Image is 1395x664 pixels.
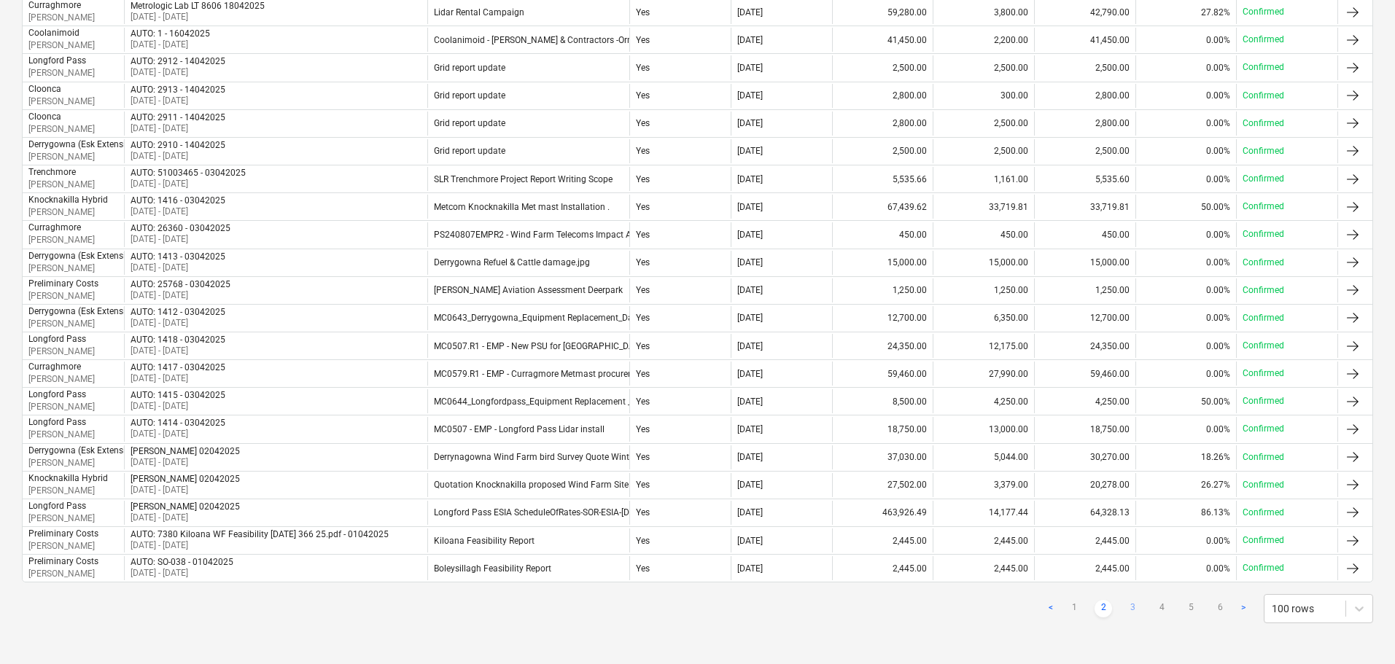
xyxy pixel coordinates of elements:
[737,341,763,351] div: [DATE]
[737,118,763,128] div: [DATE]
[131,390,225,400] div: AUTO: 1415 - 03042025
[131,223,230,233] div: AUTO: 26360 - 03042025
[832,362,933,386] div: 59,460.00
[131,446,240,456] div: [PERSON_NAME] 02042025
[737,90,763,101] div: [DATE]
[28,262,167,275] p: [PERSON_NAME]
[933,112,1034,136] div: 2,500.00
[131,178,246,190] p: [DATE] - [DATE]
[131,150,225,163] p: [DATE] - [DATE]
[1124,600,1141,617] a: Page 3
[28,528,98,539] div: Preliminary Costs
[434,285,623,295] div: [PERSON_NAME] Aviation Assessment Deerpark
[434,63,505,73] div: Grid report update
[28,473,108,483] div: Knocknakilla Hybrid
[131,428,225,440] p: [DATE] - [DATE]
[1206,369,1230,379] span: 0.00%
[131,317,225,329] p: [DATE] - [DATE]
[131,28,210,39] div: AUTO: 1 - 16042025
[131,251,225,262] div: AUTO: 1413 - 03042025
[131,372,225,385] p: [DATE] - [DATE]
[832,389,933,413] div: 8,500.00
[28,345,95,358] p: [PERSON_NAME]
[1243,367,1284,380] p: Confirmed
[131,95,225,107] p: [DATE] - [DATE]
[1206,118,1230,128] span: 0.00%
[933,306,1034,330] div: 6,350.00
[434,257,590,267] div: Derrygowna Refuel & Cattle damage.jpg
[434,313,734,323] div: MC0643_Derrygowna_Equipment Replacement_Data Logger + anemometers
[1034,417,1135,441] div: 18,750.00
[629,556,731,580] div: Yes
[131,512,240,524] p: [DATE] - [DATE]
[1201,202,1230,212] span: 50.00%
[737,424,763,434] div: [DATE]
[28,151,167,163] p: [PERSON_NAME]
[737,63,763,73] div: [DATE]
[1243,451,1284,464] p: Confirmed
[131,362,225,372] div: AUTO: 1417 - 03042025
[629,389,731,413] div: Yes
[1243,145,1284,157] p: Confirmed
[131,1,265,11] div: Metrologic Lab LT 8606 18042025
[933,501,1034,525] div: 14,177.44
[1243,257,1284,269] p: Confirmed
[629,445,731,469] div: Yes
[1182,600,1200,617] a: Page 5
[629,501,731,525] div: Yes
[1206,63,1230,73] span: 0.00%
[28,290,98,302] p: [PERSON_NAME]
[28,445,167,456] div: Derrygowna (Esk Extension) Hybrid
[434,563,551,574] div: Boleysillagh Feasibility Report
[28,195,108,205] div: Knocknakilla Hybrid
[434,341,647,351] div: MC0507.R1 - EMP - New PSU for [GEOGRAPHIC_DATA]
[1034,195,1135,219] div: 33,719.81
[933,417,1034,441] div: 13,000.00
[1243,117,1284,130] p: Confirmed
[28,67,95,79] p: [PERSON_NAME]
[1206,285,1230,295] span: 0.00%
[131,279,230,289] div: AUTO: 25768 - 03042025
[737,230,763,240] div: [DATE]
[131,122,225,135] p: [DATE] - [DATE]
[131,112,225,122] div: AUTO: 2911 - 14042025
[131,501,240,512] div: [PERSON_NAME] 02042025
[1034,251,1135,275] div: 15,000.00
[1206,90,1230,101] span: 0.00%
[1322,594,1395,664] iframe: Chat Widget
[131,307,225,317] div: AUTO: 1412 - 03042025
[434,507,688,517] div: Longford Pass ESIA ScheduleOfRates-SOR-ESIA-[DATE] -BAFO.pdf
[131,539,389,552] p: [DATE] - [DATE]
[1243,200,1284,213] p: Confirmed
[832,445,933,469] div: 37,030.00
[28,251,167,261] div: Derrygowna (Esk Extension) Hybrid
[737,397,763,407] div: [DATE]
[28,318,167,330] p: [PERSON_NAME]
[1034,139,1135,163] div: 2,500.00
[1065,600,1083,617] a: Page 1
[933,389,1034,413] div: 4,250.00
[1201,7,1230,17] span: 27.82%
[832,139,933,163] div: 2,500.00
[933,528,1034,552] div: 2,445.00
[737,452,763,462] div: [DATE]
[737,257,763,267] div: [DATE]
[1201,507,1230,517] span: 86.13%
[28,389,95,399] div: Longford Pass
[28,417,95,427] div: Longford Pass
[933,195,1034,219] div: 33,719.81
[28,540,98,552] p: [PERSON_NAME]
[629,278,731,302] div: Yes
[629,306,731,330] div: Yes
[629,222,731,246] div: Yes
[434,202,610,212] div: Metcom Knocknakilla Met mast Installation .
[1034,473,1135,497] div: 20,278.00
[933,139,1034,163] div: 2,500.00
[832,417,933,441] div: 18,750.00
[1034,556,1135,580] div: 2,445.00
[131,557,233,567] div: AUTO: SO-038 - 01042025
[434,118,505,128] div: Grid report update
[1034,445,1135,469] div: 30,270.00
[1206,257,1230,267] span: 0.00%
